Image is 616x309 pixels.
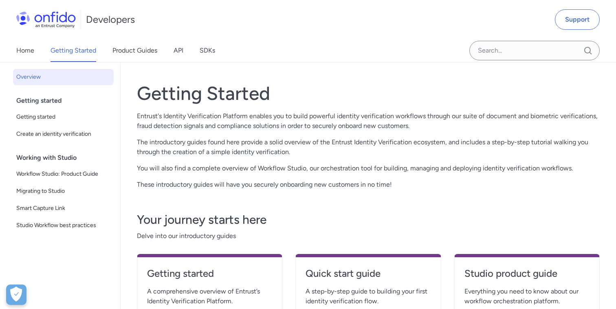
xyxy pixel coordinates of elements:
[137,231,600,241] span: Delve into our introductory guides
[16,186,110,196] span: Migrating to Studio
[200,39,215,62] a: SDKs
[306,267,431,280] h4: Quick start guide
[86,13,135,26] h1: Developers
[112,39,157,62] a: Product Guides
[13,217,114,234] a: Studio Workflow best practices
[16,93,117,109] div: Getting started
[306,287,431,306] span: A step-by-step guide to building your first identity verification flow.
[13,166,114,182] a: Workflow Studio: Product Guide
[13,126,114,142] a: Create an identity verification
[13,200,114,216] a: Smart Capture Link
[6,285,26,305] button: Open Preferences
[16,203,110,213] span: Smart Capture Link
[16,39,34,62] a: Home
[464,267,590,287] a: Studio product guide
[6,285,26,305] div: Cookie Preferences
[306,267,431,287] a: Quick start guide
[137,180,600,190] p: These introductory guides will have you securely onboarding new customers in no time!
[464,287,590,306] span: Everything you need to know about our workflow orchestration platform.
[16,150,117,166] div: Working with Studio
[469,41,600,60] input: Onfido search input field
[16,129,110,139] span: Create an identity verification
[555,9,600,30] a: Support
[137,163,600,173] p: You will also find a complete overview of Workflow Studio, our orchestration tool for building, m...
[13,109,114,125] a: Getting started
[137,82,600,105] h1: Getting Started
[137,137,600,157] p: The introductory guides found here provide a solid overview of the Entrust Identity Verification ...
[51,39,96,62] a: Getting Started
[147,287,272,306] span: A comprehensive overview of Entrust’s Identity Verification Platform.
[137,212,600,228] h3: Your journey starts here
[16,11,76,28] img: Onfido Logo
[147,267,272,287] a: Getting started
[16,112,110,122] span: Getting started
[147,267,272,280] h4: Getting started
[16,72,110,82] span: Overview
[16,221,110,230] span: Studio Workflow best practices
[137,111,600,131] p: Entrust's Identity Verification Platform enables you to build powerful identity verification work...
[16,169,110,179] span: Workflow Studio: Product Guide
[13,69,114,85] a: Overview
[174,39,183,62] a: API
[13,183,114,199] a: Migrating to Studio
[464,267,590,280] h4: Studio product guide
